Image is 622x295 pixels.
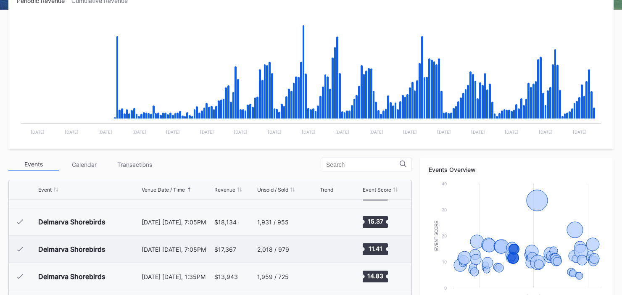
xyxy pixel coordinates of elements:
text: [DATE] [437,129,451,134]
div: $18,134 [214,219,237,226]
text: 0 [444,285,447,290]
text: 11.41 [368,245,382,252]
text: [DATE] [539,129,553,134]
text: [DATE] [65,129,79,134]
text: [DATE] [132,129,146,134]
svg: Chart title [320,239,345,260]
div: Delmarva Shorebirds [38,218,105,226]
text: [DATE] [335,129,349,134]
text: [DATE] [369,129,383,134]
div: [DATE] [DATE], 1:35PM [142,273,213,280]
text: [DATE] [98,129,112,134]
div: $17,367 [214,246,236,253]
div: 1,959 / 725 [257,273,289,280]
div: Venue Date / Time [142,187,185,193]
div: 2,018 / 979 [257,246,289,253]
text: 30 [442,207,447,212]
div: Unsold / Sold [257,187,288,193]
text: 15.37 [367,218,383,225]
text: [DATE] [166,129,180,134]
text: [DATE] [200,129,214,134]
svg: Chart title [17,15,605,141]
div: Delmarva Shorebirds [38,245,105,253]
text: [DATE] [268,129,282,134]
svg: Chart title [320,211,345,232]
text: 10 [442,259,447,264]
text: [DATE] [471,129,485,134]
div: Transactions [109,158,160,171]
text: [DATE] [505,129,519,134]
div: Event Score [363,187,391,193]
text: 14.83 [367,272,383,279]
div: Calendar [59,158,109,171]
div: [DATE] [DATE], 7:05PM [142,219,213,226]
svg: Chart title [320,266,345,287]
div: Events [8,158,59,171]
div: $13,943 [214,273,238,280]
input: Search [326,161,400,168]
div: Event [38,187,52,193]
div: Delmarva Shorebirds [38,272,105,281]
text: [DATE] [31,129,45,134]
div: [DATE] [DATE], 7:05PM [142,246,213,253]
div: Revenue [214,187,235,193]
div: Events Overview [429,166,605,173]
text: [DATE] [573,129,587,134]
text: [DATE] [403,129,417,134]
text: [DATE] [234,129,248,134]
div: 1,931 / 955 [257,219,289,226]
text: [DATE] [302,129,316,134]
div: Trend [320,187,333,193]
text: 40 [442,181,447,186]
text: Event Score [434,221,439,251]
text: 20 [442,233,447,238]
